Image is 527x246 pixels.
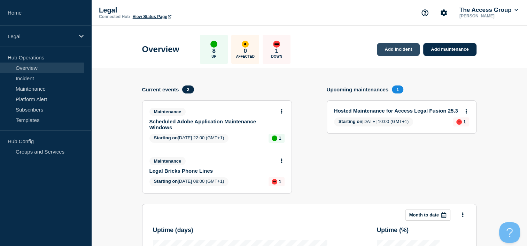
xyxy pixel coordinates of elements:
[272,136,277,141] div: up
[133,14,171,19] a: View Status Page
[392,85,403,93] span: 1
[99,6,238,14] p: Legal
[339,119,363,124] span: Starting on
[244,48,247,55] p: 0
[212,48,216,55] p: 8
[149,177,229,186] span: [DATE] 08:00 (GMT+1)
[154,135,178,140] span: Starting on
[271,55,282,58] p: Down
[458,7,519,14] button: The Access Group
[272,179,277,184] div: down
[149,168,275,174] a: Legal Bricks Phone Lines
[236,55,255,58] p: Affected
[463,119,466,124] p: 1
[456,119,462,125] div: down
[210,41,217,48] div: up
[334,117,413,126] span: [DATE] 10:00 (GMT+1)
[242,41,249,48] div: affected
[279,179,281,184] p: 1
[334,108,460,114] a: Hosted Maintenance for Access Legal Fusion 25.3
[499,222,520,243] iframe: Help Scout Beacon - Open
[377,43,420,56] a: Add incident
[436,6,451,20] button: Account settings
[327,87,389,92] h4: Upcoming maintenances
[149,134,229,143] span: [DATE] 22:00 (GMT+1)
[279,136,281,141] p: 1
[142,87,179,92] h4: Current events
[154,179,178,184] span: Starting on
[142,44,179,54] h1: Overview
[8,33,75,39] p: Legal
[182,85,194,93] span: 2
[149,108,186,116] span: Maintenance
[405,210,450,221] button: Month to date
[409,212,439,218] p: Month to date
[275,48,278,55] p: 1
[149,118,275,130] a: Scheduled Adobe Application Maintenance Windows
[149,157,186,165] span: Maintenance
[211,55,216,58] p: Up
[153,227,193,234] h3: Uptime ( days )
[99,14,130,19] p: Connected Hub
[423,43,476,56] a: Add maintenance
[458,14,519,18] p: [PERSON_NAME]
[273,41,280,48] div: down
[418,6,432,20] button: Support
[377,227,409,234] h3: Uptime ( % )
